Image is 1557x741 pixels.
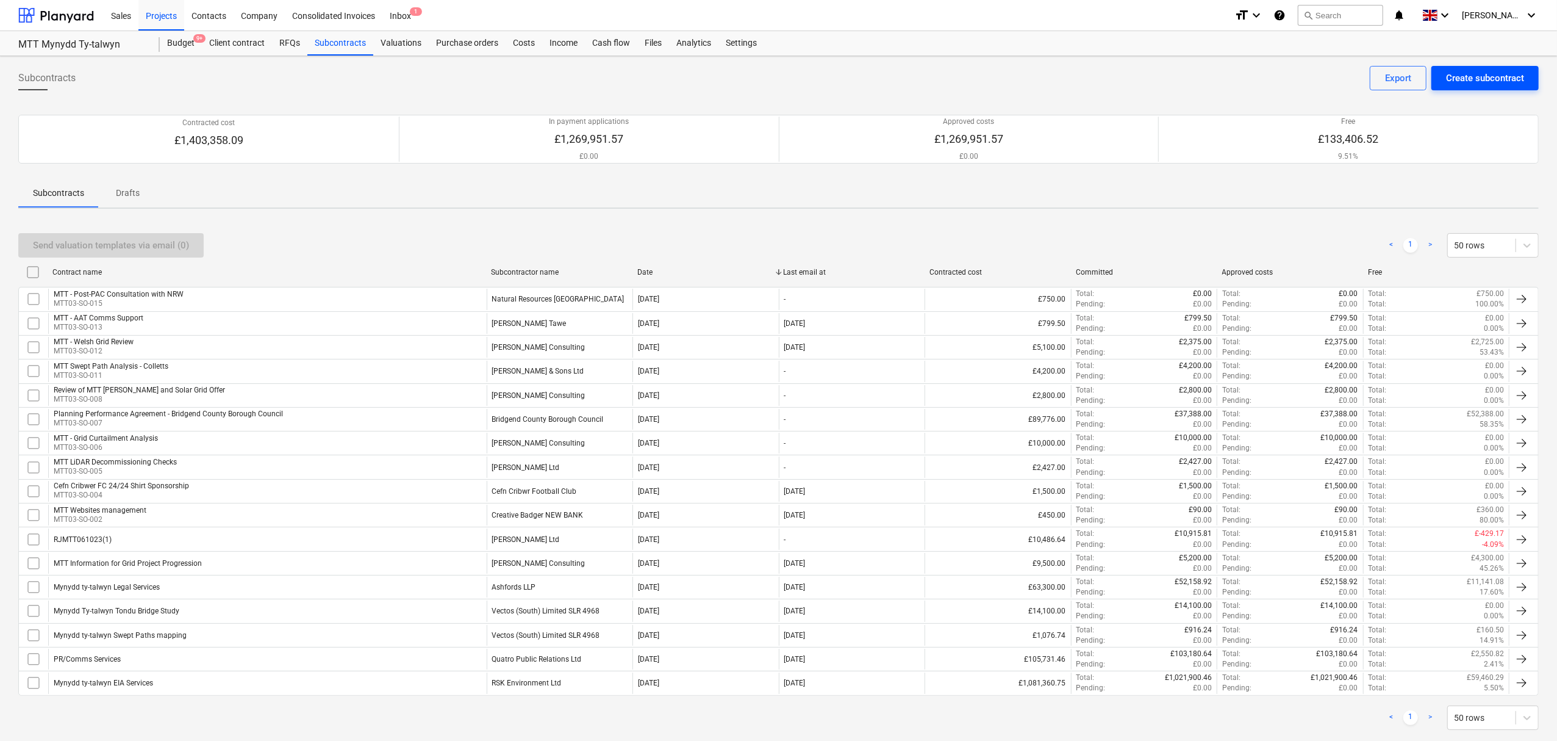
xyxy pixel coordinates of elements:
[492,511,584,519] div: Creative Badger NEW BANK
[1193,299,1212,309] p: £0.00
[925,673,1071,693] div: £1,081,360.75
[1403,238,1418,253] a: Page 1 is your current page
[585,31,637,56] a: Cash flow
[1467,409,1504,419] p: £52,388.00
[1222,515,1251,526] p: Pending :
[1476,505,1504,515] p: £360.00
[1484,468,1504,478] p: 0.00%
[1369,299,1387,309] p: Total :
[1475,529,1504,539] p: £-429.17
[542,31,585,56] div: Income
[1076,457,1095,467] p: Total :
[1403,710,1418,725] a: Page 1 is your current page
[1485,385,1504,396] p: £0.00
[1484,324,1504,334] p: 0.00%
[925,625,1071,646] div: £1,076.74
[1222,396,1251,406] p: Pending :
[1321,577,1358,587] p: £52,158.92
[1319,132,1379,146] p: £133,406.52
[1431,66,1539,90] button: Create subcontract
[492,535,560,544] div: Dulas Ltd
[1298,5,1383,26] button: Search
[54,290,184,298] div: MTT - Post-PAC Consultation with NRW
[1222,385,1240,396] p: Total :
[1179,361,1212,371] p: £4,200.00
[925,457,1071,477] div: £2,427.00
[784,415,786,424] div: -
[1369,491,1387,502] p: Total :
[925,601,1071,621] div: £14,100.00
[492,367,584,375] div: Collett & Sons Ltd
[1193,515,1212,526] p: £0.00
[272,31,307,56] a: RFQs
[1331,313,1358,324] p: £799.50
[1339,299,1358,309] p: £0.00
[784,463,786,472] div: -
[1485,313,1504,324] p: £0.00
[1485,457,1504,467] p: £0.00
[1384,238,1398,253] a: Previous page
[18,38,145,51] div: MTT Mynydd Ty-talwyn
[1339,443,1358,454] p: £0.00
[1193,468,1212,478] p: £0.00
[1076,443,1106,454] p: Pending :
[1175,409,1212,419] p: £37,388.00
[934,132,1003,146] p: £1,269,951.57
[1076,468,1106,478] p: Pending :
[1339,396,1358,406] p: £0.00
[1303,10,1313,20] span: search
[506,31,542,56] div: Costs
[1193,324,1212,334] p: £0.00
[1222,299,1251,309] p: Pending :
[1175,577,1212,587] p: £52,158.92
[1369,540,1387,550] p: Total :
[429,31,506,56] div: Purchase orders
[54,362,168,370] div: MTT Swept Path Analysis - Colletts
[54,298,184,309] p: MTT03-SO-015
[638,487,659,496] div: [DATE]
[1076,409,1095,419] p: Total :
[1076,361,1095,371] p: Total :
[1179,553,1212,563] p: £5,200.00
[1222,409,1240,419] p: Total :
[637,31,669,56] a: Files
[54,410,283,418] div: Planning Performance Agreement - Bridgend County Borough Council
[410,7,422,16] span: 1
[925,529,1071,549] div: £10,486.64
[492,487,577,496] div: Cefn Cribwr Football Club
[1076,347,1106,358] p: Pending :
[1369,433,1387,443] p: Total :
[1485,481,1504,491] p: £0.00
[638,439,659,447] div: [DATE]
[54,370,168,381] p: MTT03-SO-011
[491,268,628,277] div: Subcontractor name
[1480,347,1504,358] p: 53.43%
[638,343,659,352] div: [DATE]
[1368,268,1505,277] div: Free
[1076,371,1106,381] p: Pending :
[1222,563,1251,574] p: Pending :
[193,34,206,43] span: 9+
[925,577,1071,598] div: £63,300.00
[784,439,786,447] div: -
[1222,457,1240,467] p: Total :
[1480,419,1504,430] p: 58.35%
[1369,371,1387,381] p: Total :
[54,559,202,568] div: MTT Information for Grid Project Progression
[33,187,84,200] p: Subcontracts
[1369,419,1387,430] p: Total :
[637,268,774,277] div: Date
[52,268,481,277] div: Contract name
[1476,289,1504,299] p: £750.00
[1222,481,1240,491] p: Total :
[925,289,1071,309] div: £750.00
[638,511,659,519] div: [DATE]
[929,268,1066,277] div: Contracted cost
[1446,70,1524,86] div: Create subcontract
[1193,289,1212,299] p: £0.00
[1222,529,1240,539] p: Total :
[174,133,243,148] p: £1,403,358.09
[549,151,629,162] p: £0.00
[1076,385,1095,396] p: Total :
